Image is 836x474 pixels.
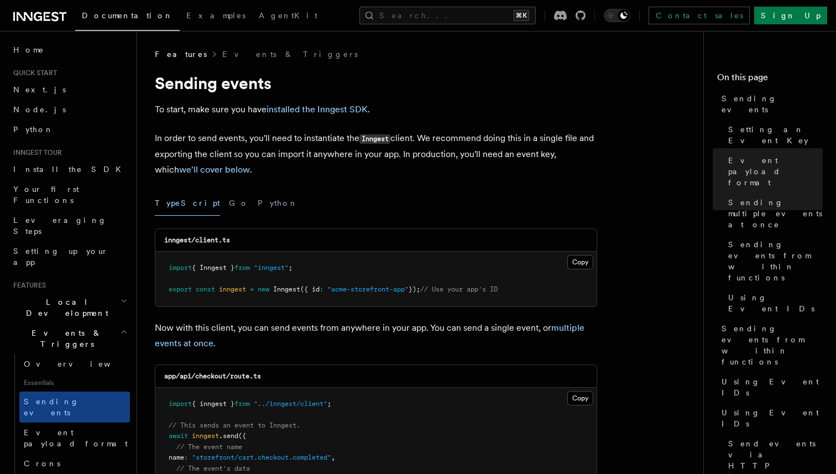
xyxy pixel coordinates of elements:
[13,165,128,174] span: Install the SDK
[9,119,130,139] a: Python
[717,319,823,372] a: Sending events from within functions
[169,432,188,440] span: await
[754,7,827,24] a: Sign Up
[9,148,62,157] span: Inngest tour
[176,465,250,472] span: // The event's data
[567,391,593,405] button: Copy
[259,11,317,20] span: AgentKit
[420,285,498,293] span: // Use your app's ID
[155,320,597,351] p: Now with this client, you can send events from anywhere in your app. You can send a single event,...
[75,3,180,31] a: Documentation
[9,327,121,350] span: Events & Triggers
[24,459,60,468] span: Crons
[728,155,823,188] span: Event payload format
[331,454,335,461] span: ,
[289,264,292,272] span: ;
[155,73,597,93] h1: Sending events
[9,40,130,60] a: Home
[9,296,121,319] span: Local Development
[722,323,823,367] span: Sending events from within functions
[155,131,597,178] p: In order to send events, you'll need to instantiate the client. We recommend doing this in a sing...
[13,185,79,205] span: Your first Functions
[258,285,269,293] span: new
[722,93,823,115] span: Sending events
[728,197,823,230] span: Sending multiple events at once
[234,400,250,408] span: from
[24,397,79,417] span: Sending events
[13,125,54,134] span: Python
[604,9,630,22] button: Toggle dark mode
[9,159,130,179] a: Install the SDK
[169,285,192,293] span: export
[19,354,130,374] a: Overview
[219,285,246,293] span: inngest
[196,285,215,293] span: const
[169,264,192,272] span: import
[234,264,250,272] span: from
[164,236,230,244] code: inngest/client.ts
[9,292,130,323] button: Local Development
[9,323,130,354] button: Events & Triggers
[728,124,823,146] span: Setting an Event Key
[300,285,320,293] span: ({ id
[273,285,300,293] span: Inngest
[169,400,192,408] span: import
[9,80,130,100] a: Next.js
[186,11,245,20] span: Examples
[567,255,593,269] button: Copy
[155,322,584,348] a: multiple events at once
[13,247,108,267] span: Setting up your app
[717,88,823,119] a: Sending events
[724,192,823,235] a: Sending multiple events at once
[19,423,130,454] a: Event payload format
[728,239,823,283] span: Sending events from within functions
[192,454,331,461] span: "storefront/cart.checkout.completed"
[722,376,823,398] span: Using Event IDs
[13,44,44,55] span: Home
[19,454,130,473] a: Crons
[169,421,300,429] span: // This sends an event to Inngest.
[267,104,368,114] a: installed the Inngest SDK
[180,3,252,30] a: Examples
[9,210,130,241] a: Leveraging Steps
[13,105,66,114] span: Node.js
[258,191,298,216] button: Python
[252,3,324,30] a: AgentKit
[724,235,823,288] a: Sending events from within functions
[82,11,173,20] span: Documentation
[229,191,249,216] button: Go
[13,216,107,236] span: Leveraging Steps
[169,454,184,461] span: name
[327,285,409,293] span: "acme-storefront-app"
[320,285,323,293] span: :
[192,264,234,272] span: { Inngest }
[24,428,128,448] span: Event payload format
[164,372,261,380] code: app/api/checkout/route.ts
[649,7,750,24] a: Contact sales
[19,374,130,392] span: Essentials
[155,191,220,216] button: TypeScript
[13,85,66,94] span: Next.js
[184,454,188,461] span: :
[9,281,46,290] span: Features
[409,285,420,293] span: });
[9,241,130,272] a: Setting up your app
[724,288,823,319] a: Using Event IDs
[9,100,130,119] a: Node.js
[19,392,130,423] a: Sending events
[717,372,823,403] a: Using Event IDs
[359,134,390,144] code: Inngest
[9,179,130,210] a: Your first Functions
[179,164,250,175] a: we'll cover below
[724,119,823,150] a: Setting an Event Key
[254,400,327,408] span: "../inngest/client"
[238,432,246,440] span: ({
[176,443,242,451] span: // The event name
[254,264,289,272] span: "inngest"
[222,49,358,60] a: Events & Triggers
[250,285,254,293] span: =
[728,292,823,314] span: Using Event IDs
[717,71,823,88] h4: On this page
[155,102,597,117] p: To start, make sure you have .
[514,10,529,21] kbd: ⌘K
